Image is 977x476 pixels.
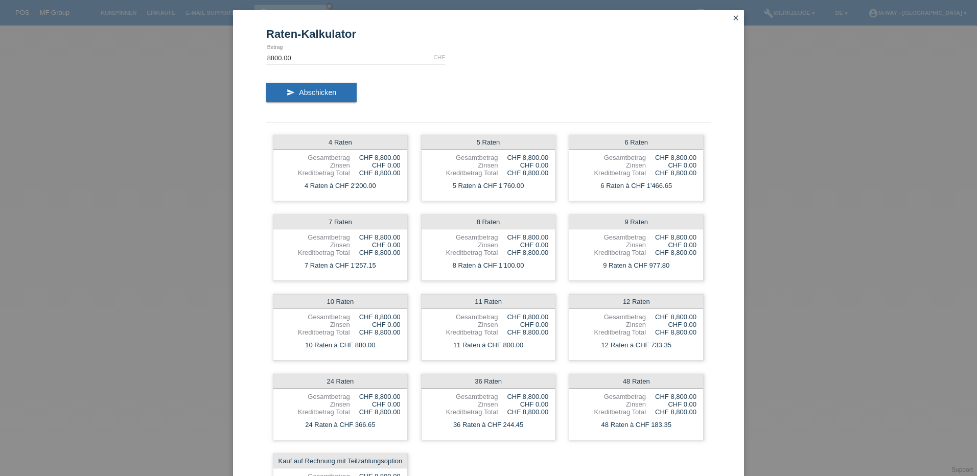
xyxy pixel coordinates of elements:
[299,88,336,97] span: Abschicken
[569,179,703,193] div: 6 Raten à CHF 1'466.65
[280,408,350,416] div: Kreditbetrag Total
[280,161,350,169] div: Zinsen
[576,393,646,400] div: Gesamtbetrag
[280,313,350,321] div: Gesamtbetrag
[428,393,498,400] div: Gesamtbetrag
[422,135,555,150] div: 5 Raten
[280,321,350,328] div: Zinsen
[280,249,350,256] div: Kreditbetrag Total
[498,313,548,321] div: CHF 8,800.00
[646,241,696,249] div: CHF 0.00
[646,249,696,256] div: CHF 8,800.00
[569,339,703,352] div: 12 Raten à CHF 733.35
[350,328,401,336] div: CHF 8,800.00
[428,169,498,177] div: Kreditbetrag Total
[498,408,548,416] div: CHF 8,800.00
[273,339,407,352] div: 10 Raten à CHF 880.00
[646,328,696,336] div: CHF 8,800.00
[280,328,350,336] div: Kreditbetrag Total
[569,374,703,389] div: 48 Raten
[428,249,498,256] div: Kreditbetrag Total
[569,215,703,229] div: 9 Raten
[273,179,407,193] div: 4 Raten à CHF 2'200.00
[422,374,555,389] div: 36 Raten
[732,14,740,22] i: close
[280,233,350,241] div: Gesamtbetrag
[428,408,498,416] div: Kreditbetrag Total
[569,295,703,309] div: 12 Raten
[498,321,548,328] div: CHF 0.00
[646,154,696,161] div: CHF 8,800.00
[576,408,646,416] div: Kreditbetrag Total
[273,454,407,468] div: Kauf auf Rechnung mit Teilzahlungsoption
[350,313,401,321] div: CHF 8,800.00
[350,233,401,241] div: CHF 8,800.00
[266,83,357,102] button: send Abschicken
[280,400,350,408] div: Zinsen
[273,295,407,309] div: 10 Raten
[280,154,350,161] div: Gesamtbetrag
[646,400,696,408] div: CHF 0.00
[350,393,401,400] div: CHF 8,800.00
[646,161,696,169] div: CHF 0.00
[428,321,498,328] div: Zinsen
[350,408,401,416] div: CHF 8,800.00
[350,169,401,177] div: CHF 8,800.00
[350,241,401,249] div: CHF 0.00
[422,179,555,193] div: 5 Raten à CHF 1'760.00
[569,259,703,272] div: 9 Raten à CHF 977.80
[569,418,703,432] div: 48 Raten à CHF 183.35
[422,418,555,432] div: 36 Raten à CHF 244.45
[498,328,548,336] div: CHF 8,800.00
[428,313,498,321] div: Gesamtbetrag
[498,400,548,408] div: CHF 0.00
[422,295,555,309] div: 11 Raten
[576,241,646,249] div: Zinsen
[428,328,498,336] div: Kreditbetrag Total
[428,154,498,161] div: Gesamtbetrag
[498,169,548,177] div: CHF 8,800.00
[280,241,350,249] div: Zinsen
[646,313,696,321] div: CHF 8,800.00
[576,328,646,336] div: Kreditbetrag Total
[646,321,696,328] div: CHF 0.00
[576,169,646,177] div: Kreditbetrag Total
[422,215,555,229] div: 8 Raten
[280,393,350,400] div: Gesamtbetrag
[266,28,711,40] h1: Raten-Kalkulator
[576,154,646,161] div: Gesamtbetrag
[498,161,548,169] div: CHF 0.00
[273,135,407,150] div: 4 Raten
[273,374,407,389] div: 24 Raten
[498,233,548,241] div: CHF 8,800.00
[498,154,548,161] div: CHF 8,800.00
[273,259,407,272] div: 7 Raten à CHF 1'257.15
[646,393,696,400] div: CHF 8,800.00
[350,161,401,169] div: CHF 0.00
[576,400,646,408] div: Zinsen
[646,233,696,241] div: CHF 8,800.00
[576,233,646,241] div: Gesamtbetrag
[428,400,498,408] div: Zinsen
[422,259,555,272] div: 8 Raten à CHF 1'100.00
[273,215,407,229] div: 7 Raten
[350,400,401,408] div: CHF 0.00
[576,313,646,321] div: Gesamtbetrag
[576,249,646,256] div: Kreditbetrag Total
[287,88,295,97] i: send
[428,161,498,169] div: Zinsen
[422,339,555,352] div: 11 Raten à CHF 800.00
[498,393,548,400] div: CHF 8,800.00
[576,321,646,328] div: Zinsen
[729,13,742,25] a: close
[350,249,401,256] div: CHF 8,800.00
[428,241,498,249] div: Zinsen
[576,161,646,169] div: Zinsen
[646,408,696,416] div: CHF 8,800.00
[498,241,548,249] div: CHF 0.00
[428,233,498,241] div: Gesamtbetrag
[350,321,401,328] div: CHF 0.00
[433,54,445,60] div: CHF
[646,169,696,177] div: CHF 8,800.00
[350,154,401,161] div: CHF 8,800.00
